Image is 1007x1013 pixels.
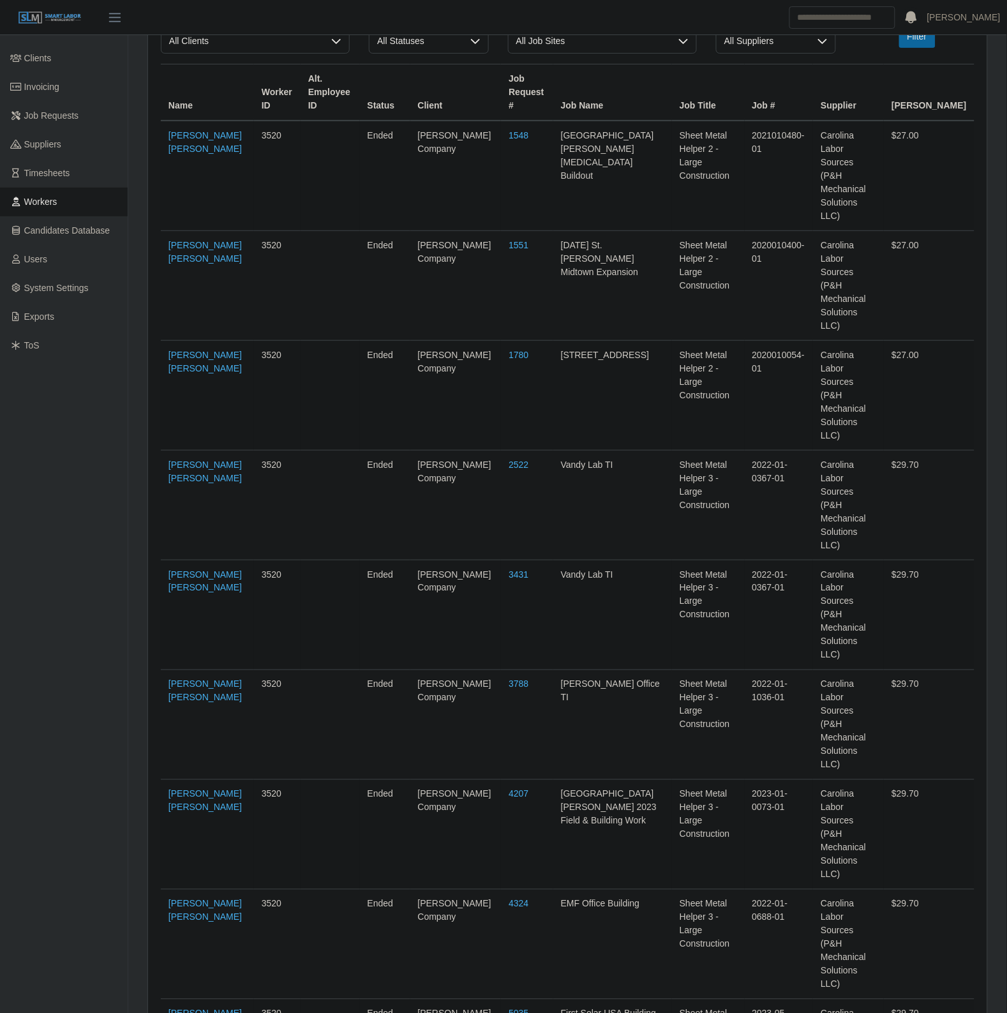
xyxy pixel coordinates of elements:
[672,670,744,780] td: Sheet Metal Helper 3 - Large Construction
[884,231,974,341] td: $27.00
[884,670,974,780] td: $29.70
[884,341,974,451] td: $27.00
[745,231,814,341] td: 2020010400-01
[509,240,528,250] a: 1551
[24,340,40,350] span: ToS
[24,110,79,121] span: Job Requests
[813,64,884,121] th: Supplier
[509,569,528,580] a: 3431
[410,670,502,780] td: [PERSON_NAME] Company
[254,231,301,341] td: 3520
[360,560,410,670] td: ended
[24,197,57,207] span: Workers
[745,451,814,560] td: 2022-01-0367-01
[168,350,242,373] a: [PERSON_NAME] [PERSON_NAME]
[553,451,672,560] td: Vandy Lab TI
[24,254,48,264] span: Users
[410,451,502,560] td: [PERSON_NAME] Company
[553,670,672,780] td: [PERSON_NAME] Office TI
[168,460,242,483] a: [PERSON_NAME] [PERSON_NAME]
[410,890,502,1000] td: [PERSON_NAME] Company
[254,121,301,231] td: 3520
[168,789,242,813] a: [PERSON_NAME] [PERSON_NAME]
[672,780,744,890] td: Sheet Metal Helper 3 - Large Construction
[884,451,974,560] td: $29.70
[813,560,884,670] td: Carolina Labor Sources (P&H Mechanical Solutions LLC)
[168,130,242,154] a: [PERSON_NAME] [PERSON_NAME]
[813,121,884,231] td: Carolina Labor Sources (P&H Mechanical Solutions LLC)
[360,780,410,890] td: ended
[168,899,242,922] a: [PERSON_NAME] [PERSON_NAME]
[745,780,814,890] td: 2023-01-0073-01
[813,780,884,890] td: Carolina Labor Sources (P&H Mechanical Solutions LLC)
[168,240,242,264] a: [PERSON_NAME] [PERSON_NAME]
[672,890,744,1000] td: Sheet Metal Helper 3 - Large Construction
[553,341,672,451] td: [STREET_ADDRESS]
[509,350,528,360] a: 1780
[24,168,70,178] span: Timesheets
[410,64,502,121] th: Client
[553,121,672,231] td: [GEOGRAPHIC_DATA][PERSON_NAME][MEDICAL_DATA] Buildout
[509,899,528,909] a: 4324
[553,64,672,121] th: Job Name
[24,82,59,92] span: Invoicing
[745,341,814,451] td: 2020010054-01
[509,460,528,470] a: 2522
[410,231,502,341] td: [PERSON_NAME] Company
[254,670,301,780] td: 3520
[884,64,974,121] th: [PERSON_NAME]
[745,890,814,1000] td: 2022-01-0688-01
[884,121,974,231] td: $27.00
[899,26,936,48] button: Filter
[745,64,814,121] th: Job #
[672,64,744,121] th: Job Title
[254,890,301,1000] td: 3520
[672,341,744,451] td: Sheet Metal Helper 2 - Large Construction
[360,121,410,231] td: ended
[161,64,254,121] th: Name
[254,780,301,890] td: 3520
[553,890,672,1000] td: EMF Office Building
[360,231,410,341] td: ended
[161,29,324,53] span: All Clients
[254,451,301,560] td: 3520
[927,11,1001,24] a: [PERSON_NAME]
[672,451,744,560] td: Sheet Metal Helper 3 - Large Construction
[254,341,301,451] td: 3520
[553,780,672,890] td: [GEOGRAPHIC_DATA][PERSON_NAME] 2023 Field & Building Work
[813,890,884,1000] td: Carolina Labor Sources (P&H Mechanical Solutions LLC)
[24,53,52,63] span: Clients
[360,341,410,451] td: ended
[168,679,242,703] a: [PERSON_NAME] [PERSON_NAME]
[813,231,884,341] td: Carolina Labor Sources (P&H Mechanical Solutions LLC)
[360,451,410,560] td: ended
[501,64,553,121] th: Job Request #
[301,64,360,121] th: Alt. Employee ID
[813,341,884,451] td: Carolina Labor Sources (P&H Mechanical Solutions LLC)
[745,121,814,231] td: 2021010480-01
[884,890,974,1000] td: $29.70
[410,560,502,670] td: [PERSON_NAME] Company
[553,231,672,341] td: [DATE] St. [PERSON_NAME] Midtown Expansion
[884,780,974,890] td: $29.70
[745,560,814,670] td: 2022-01-0367-01
[884,560,974,670] td: $29.70
[254,64,301,121] th: Worker ID
[789,6,895,29] input: Search
[509,789,528,799] a: 4207
[509,130,528,140] a: 1548
[24,139,61,149] span: Suppliers
[509,679,528,689] a: 3788
[369,29,463,53] span: All Statuses
[509,29,671,53] span: All Job Sites
[745,670,814,780] td: 2022-01-1036-01
[410,121,502,231] td: [PERSON_NAME] Company
[672,560,744,670] td: Sheet Metal Helper 3 - Large Construction
[410,341,502,451] td: [PERSON_NAME] Company
[24,225,110,236] span: Candidates Database
[717,29,810,53] span: All Suppliers
[18,11,82,25] img: SLM Logo
[672,231,744,341] td: Sheet Metal Helper 2 - Large Construction
[813,670,884,780] td: Carolina Labor Sources (P&H Mechanical Solutions LLC)
[254,560,301,670] td: 3520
